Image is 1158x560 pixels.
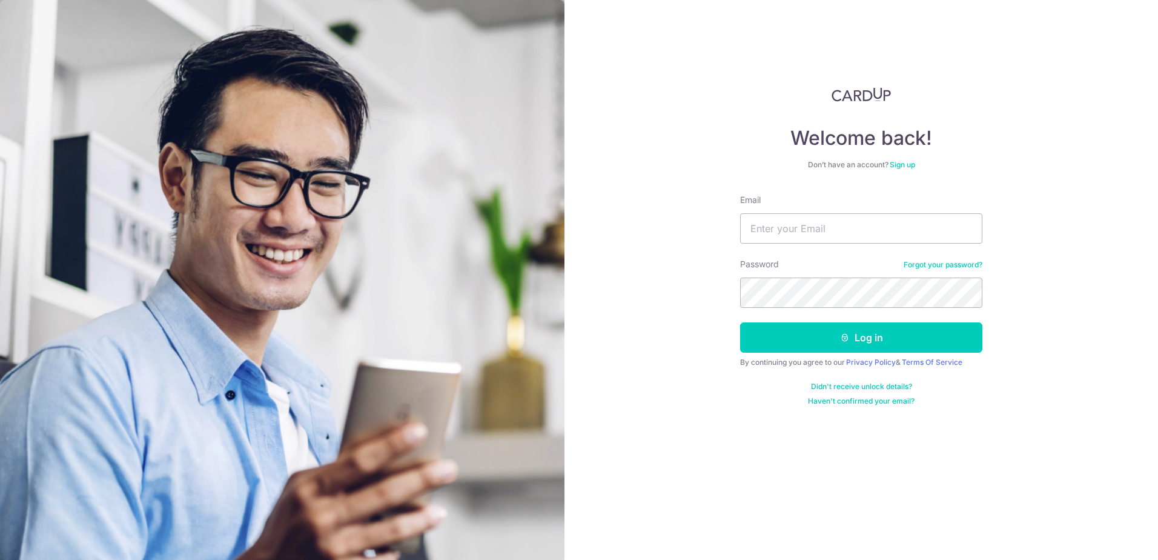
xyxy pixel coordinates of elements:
[740,322,982,353] button: Log in
[902,358,962,367] a: Terms Of Service
[811,382,912,392] a: Didn't receive unlock details?
[832,87,891,102] img: CardUp Logo
[904,260,982,270] a: Forgot your password?
[740,358,982,367] div: By continuing you agree to our &
[808,396,915,406] a: Haven't confirmed your email?
[740,258,779,270] label: Password
[740,213,982,244] input: Enter your Email
[740,160,982,170] div: Don’t have an account?
[890,160,915,169] a: Sign up
[846,358,896,367] a: Privacy Policy
[740,126,982,150] h4: Welcome back!
[740,194,761,206] label: Email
